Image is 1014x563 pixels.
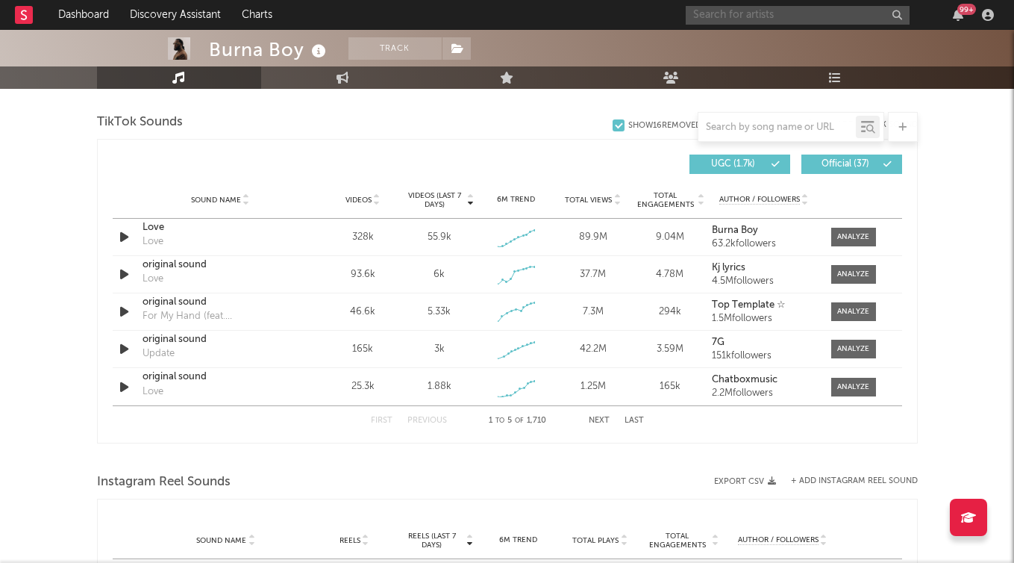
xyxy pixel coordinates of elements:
button: Next [589,417,610,425]
button: Export CSV [714,477,776,486]
span: Total Views [565,196,612,205]
a: original sound [143,295,298,310]
div: 7.3M [558,305,628,320]
div: 328k [328,230,398,245]
a: original sound [143,370,298,385]
a: Kj lyrics [712,263,816,273]
div: 3k [434,342,445,357]
div: 1.5M followers [712,314,816,324]
a: 7G [712,338,816,348]
a: original sound [143,258,298,273]
div: 46.6k [328,305,398,320]
div: 294k [635,305,704,320]
a: Love [143,220,298,235]
button: Last [625,417,644,425]
div: 6M Trend [481,194,551,205]
span: to [495,417,504,424]
button: UGC(1.7k) [689,155,790,174]
div: 165k [635,379,704,394]
strong: 7G [712,338,724,347]
button: + Add Instagram Reel Sound [791,477,918,485]
button: Track [348,37,442,60]
button: Previous [407,417,447,425]
span: Sound Name [191,196,241,205]
div: Update [143,346,175,361]
strong: Chatboxmusic [712,375,777,385]
a: original sound [143,332,298,347]
strong: Kj lyrics [712,263,745,273]
div: Love [143,234,163,249]
div: 55.9k [428,230,451,245]
span: Sound Name [196,536,246,545]
span: Total Engagements [635,191,695,209]
span: Official ( 37 ) [811,160,880,169]
a: Top Template ☆ [712,300,816,311]
span: Videos (last 7 days) [404,191,465,209]
span: Videos [345,196,372,205]
div: 1 5 1,710 [477,412,559,430]
div: 2.2M followers [712,388,816,399]
span: Author / Followers [738,535,819,545]
div: 42.2M [558,342,628,357]
div: 165k [328,342,398,357]
div: Burna Boy [209,37,330,62]
button: 99+ [953,9,963,21]
div: 4.5M followers [712,276,816,287]
span: Author / Followers [719,195,800,205]
span: Reels (last 7 days) [399,532,465,550]
div: 1.88k [428,379,451,394]
div: 3.59M [635,342,704,357]
div: 89.9M [558,230,628,245]
button: Official(37) [801,155,902,174]
div: 93.6k [328,267,398,282]
div: 151k followers [712,351,816,361]
strong: Burna Boy [712,225,758,235]
div: 63.2k followers [712,239,816,249]
div: + Add Instagram Reel Sound [776,477,918,485]
a: Burna Boy [712,225,816,236]
span: Total Plays [572,536,619,545]
span: Reels [339,536,360,545]
div: 1.25M [558,379,628,394]
strong: Top Template ☆ [712,300,786,310]
div: 99 + [957,4,976,15]
div: 5.33k [428,305,451,320]
button: First [371,417,392,425]
div: 25.3k [328,379,398,394]
div: Love [143,385,163,399]
div: Love [143,272,163,287]
div: 6k [434,267,445,282]
input: Search for artists [686,6,910,25]
div: 4.78M [635,267,704,282]
div: For My Hand (feat. [PERSON_NAME]) [143,309,298,324]
a: Chatboxmusic [712,375,816,385]
span: Total Engagements [645,532,710,550]
span: of [515,417,524,424]
div: 9.04M [635,230,704,245]
span: Instagram Reel Sounds [97,473,231,491]
div: 6M Trend [481,535,556,546]
div: 37.7M [558,267,628,282]
input: Search by song name or URL [698,122,856,134]
span: UGC ( 1.7k ) [699,160,768,169]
